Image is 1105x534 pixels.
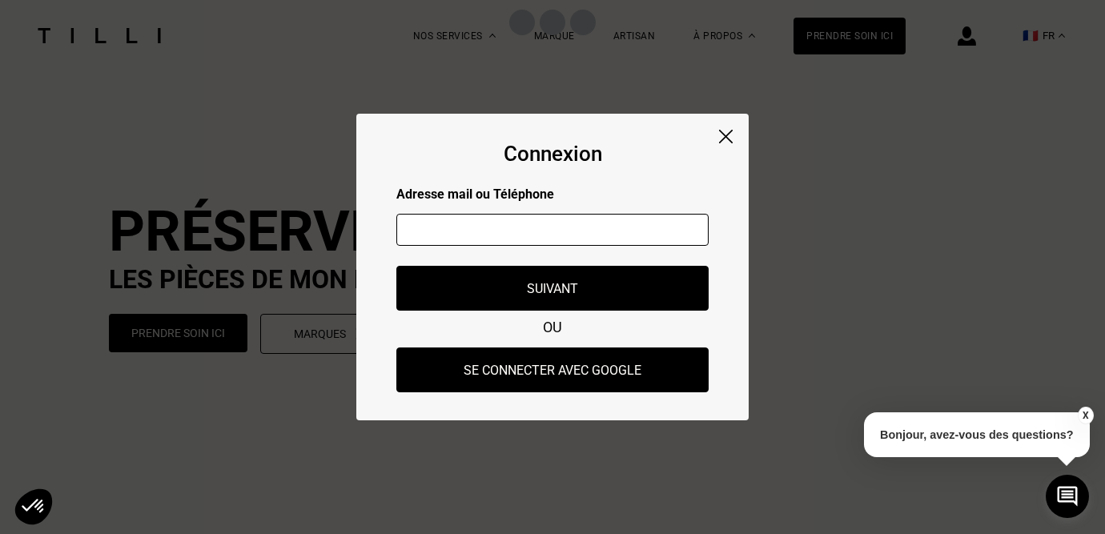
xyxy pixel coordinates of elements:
div: Connexion [504,142,602,166]
p: Adresse mail ou Téléphone [396,187,709,202]
button: Suivant [396,266,709,311]
button: X [1077,407,1093,424]
p: Bonjour, avez-vous des questions? [864,412,1090,457]
img: close [719,130,733,143]
span: OU [543,319,562,335]
button: Se connecter avec Google [396,347,709,392]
